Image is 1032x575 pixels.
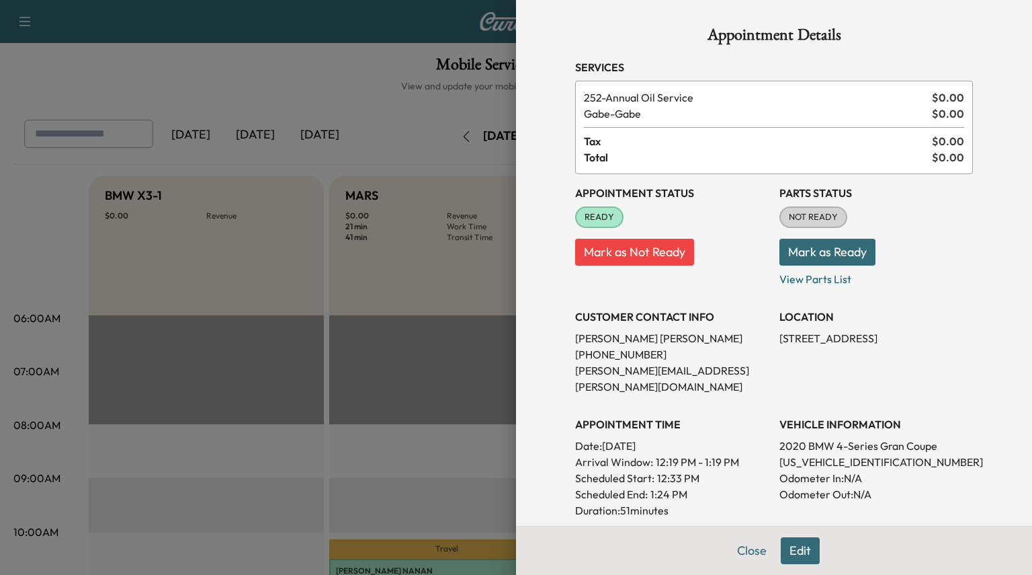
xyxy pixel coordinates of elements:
[575,454,769,470] p: Arrival Window:
[575,239,694,266] button: Mark as Not Ready
[779,239,875,266] button: Mark as Ready
[575,486,648,502] p: Scheduled End:
[575,438,769,454] p: Date: [DATE]
[779,470,973,486] p: Odometer In: N/A
[575,59,973,75] h3: Services
[779,185,973,201] h3: Parts Status
[584,106,927,122] span: Gabe
[779,266,973,287] p: View Parts List
[575,346,769,362] p: [PHONE_NUMBER]
[650,486,687,502] p: 1:24 PM
[576,210,622,224] span: READY
[779,416,973,432] h3: VEHICLE INFORMATION
[932,149,964,165] span: $ 0.00
[584,133,932,149] span: Tax
[575,362,769,395] p: [PERSON_NAME][EMAIL_ADDRESS][PERSON_NAME][DOMAIN_NAME]
[728,537,775,564] button: Close
[575,502,769,519] p: Duration: 51 minutes
[779,454,973,470] p: [US_VEHICLE_IDENTIFICATION_NUMBER]
[932,89,964,106] span: $ 0.00
[781,537,820,564] button: Edit
[575,185,769,201] h3: Appointment Status
[781,210,846,224] span: NOT READY
[575,330,769,346] p: [PERSON_NAME] [PERSON_NAME]
[575,27,973,48] h1: Appointment Details
[575,416,769,432] h3: APPOINTMENT TIME
[575,470,654,486] p: Scheduled Start:
[779,438,973,454] p: 2020 BMW 4-Series Gran Coupe
[656,454,739,470] span: 12:19 PM - 1:19 PM
[584,89,927,106] span: Annual Oil Service
[932,106,964,122] span: $ 0.00
[779,330,973,346] p: [STREET_ADDRESS]
[779,486,973,502] p: Odometer Out: N/A
[657,470,699,486] p: 12:33 PM
[932,133,964,149] span: $ 0.00
[779,309,973,325] h3: LOCATION
[575,309,769,325] h3: CUSTOMER CONTACT INFO
[584,149,932,165] span: Total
